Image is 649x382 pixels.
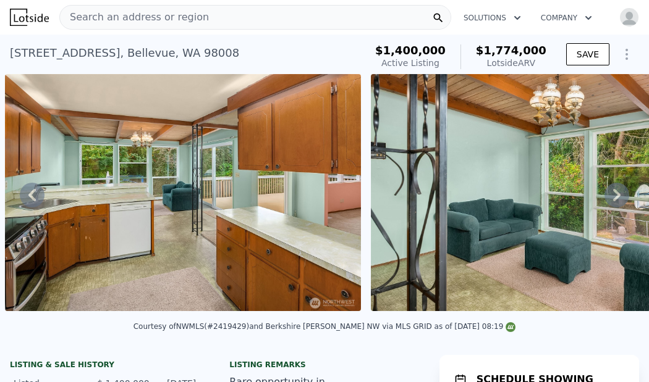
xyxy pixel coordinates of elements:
[619,7,639,27] img: avatar
[375,44,446,57] span: $1,400,000
[60,10,209,25] span: Search an address or region
[10,360,200,372] div: LISTING & SALE HISTORY
[531,7,602,29] button: Company
[454,7,531,29] button: Solutions
[506,322,515,332] img: NWMLS Logo
[5,74,361,311] img: Sale: 167433125 Parcel: 97983230
[10,9,49,26] img: Lotside
[476,44,546,57] span: $1,774,000
[476,57,546,69] div: Lotside ARV
[134,322,516,331] div: Courtesy of NWMLS (#2419429) and Berkshire [PERSON_NAME] NW via MLS GRID as of [DATE] 08:19
[229,360,419,370] div: Listing remarks
[566,43,609,65] button: SAVE
[614,42,639,67] button: Show Options
[10,44,239,62] div: [STREET_ADDRESS] , Bellevue , WA 98008
[381,58,439,68] span: Active Listing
